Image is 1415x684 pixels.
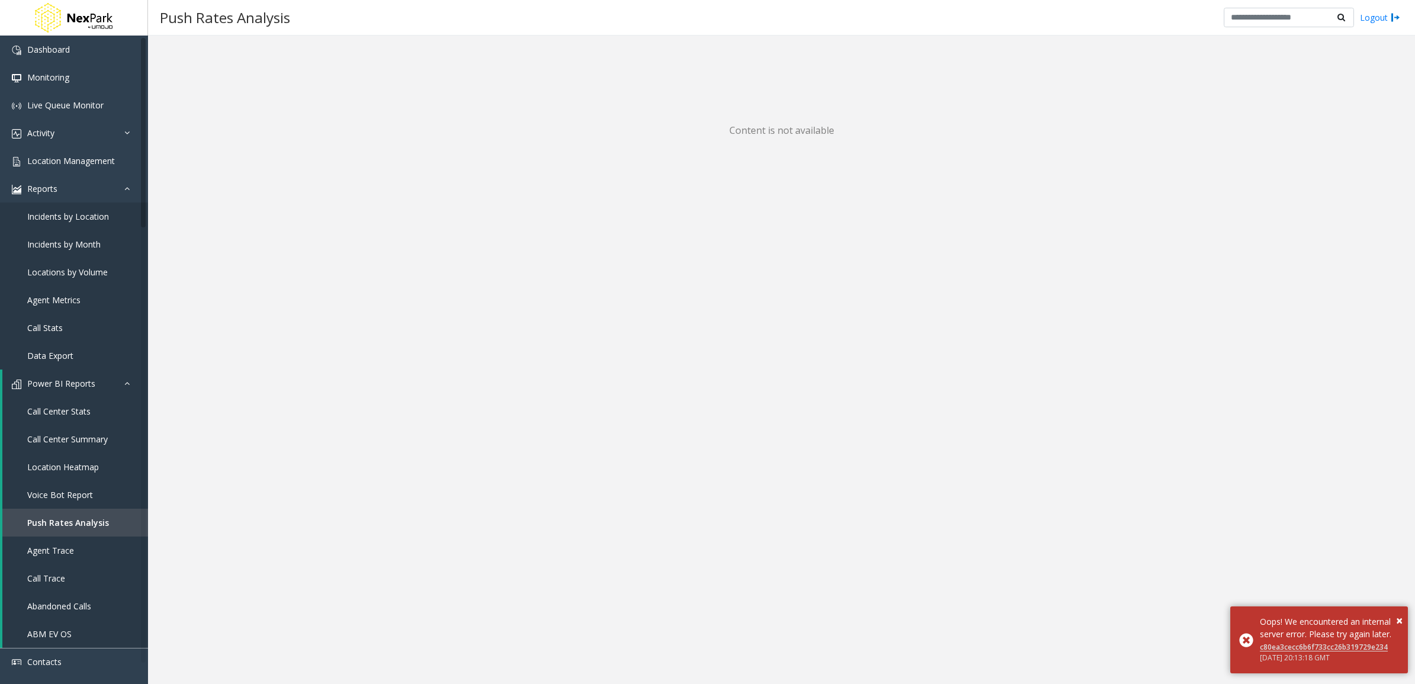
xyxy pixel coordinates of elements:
[12,157,21,166] img: 'icon'
[1396,612,1403,628] span: ×
[12,658,21,667] img: 'icon'
[27,211,109,222] span: Incidents by Location
[27,294,81,306] span: Agent Metrics
[27,266,108,278] span: Locations by Volume
[27,433,108,445] span: Call Center Summary
[1260,642,1388,652] a: c80ea3cecc6b6f733cc26b319729e234
[27,489,93,500] span: Voice Bot Report
[2,537,148,564] a: Agent Trace
[27,72,69,83] span: Monitoring
[12,73,21,83] img: 'icon'
[2,453,148,481] a: Location Heatmap
[27,155,115,166] span: Location Management
[27,600,91,612] span: Abandoned Calls
[2,397,148,425] a: Call Center Stats
[27,573,65,584] span: Call Trace
[27,461,99,473] span: Location Heatmap
[1260,615,1399,640] div: Oops! We encountered an internal server error. Please try again later.
[2,509,148,537] a: Push Rates Analysis
[27,378,95,389] span: Power BI Reports
[2,620,148,648] a: ABM EV OS
[729,121,834,140] span: Content is not available
[27,44,70,55] span: Dashboard
[1391,11,1400,24] img: logout
[154,3,296,32] h3: Push Rates Analysis
[2,425,148,453] a: Call Center Summary
[27,628,72,640] span: ABM EV OS
[2,564,148,592] a: Call Trace
[27,322,63,333] span: Call Stats
[12,46,21,55] img: 'icon'
[27,517,109,528] span: Push Rates Analysis
[1396,612,1403,630] button: Close
[27,545,74,556] span: Agent Trace
[27,239,101,250] span: Incidents by Month
[1360,11,1400,24] a: Logout
[1260,653,1399,663] div: [DATE] 20:13:18 GMT
[2,481,148,509] a: Voice Bot Report
[27,656,62,667] span: Contacts
[12,380,21,389] img: 'icon'
[27,406,91,417] span: Call Center Stats
[2,592,148,620] a: Abandoned Calls
[27,127,54,139] span: Activity
[27,183,57,194] span: Reports
[12,129,21,139] img: 'icon'
[27,350,73,361] span: Data Export
[12,185,21,194] img: 'icon'
[12,101,21,111] img: 'icon'
[27,99,104,111] span: Live Queue Monitor
[2,370,148,397] a: Power BI Reports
